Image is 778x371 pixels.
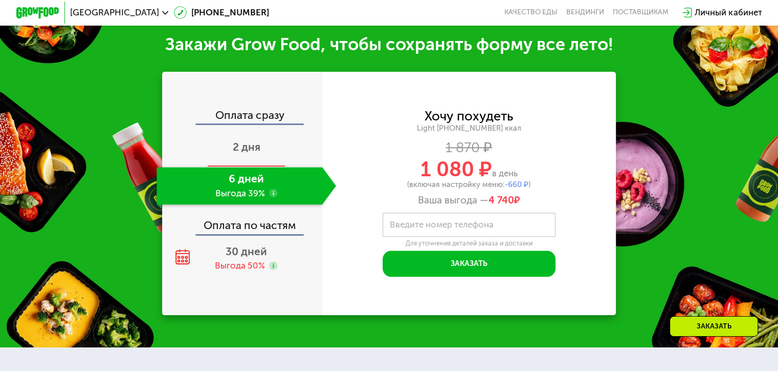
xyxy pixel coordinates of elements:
[163,110,322,123] div: Оплата сразу
[492,168,518,178] span: в день
[383,251,555,277] button: Заказать
[390,222,494,228] label: Введите номер телефона
[695,6,762,19] div: Личный кабинет
[504,8,558,17] a: Качество еды
[383,239,555,248] div: Для уточнения деталей заказа и доставки
[322,181,616,189] div: (включая настройку меню: )
[322,141,616,153] div: 1 870 ₽
[505,180,528,189] span: -660 ₽
[322,123,616,133] div: Light [PHONE_NUMBER] ккал
[670,316,758,337] div: Заказать
[233,140,260,153] span: 2 дня
[566,8,604,17] a: Вендинги
[163,209,322,234] div: Оплата по частям
[488,194,514,206] span: 4 740
[613,8,669,17] div: поставщикам
[174,6,269,19] a: [PHONE_NUMBER]
[425,110,513,122] div: Хочу похудеть
[226,245,267,258] span: 30 дней
[420,157,492,181] span: 1 080 ₽
[215,260,265,272] div: Выгода 50%
[488,194,520,206] span: ₽
[322,194,616,206] div: Ваша выгода —
[70,8,159,17] span: [GEOGRAPHIC_DATA]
